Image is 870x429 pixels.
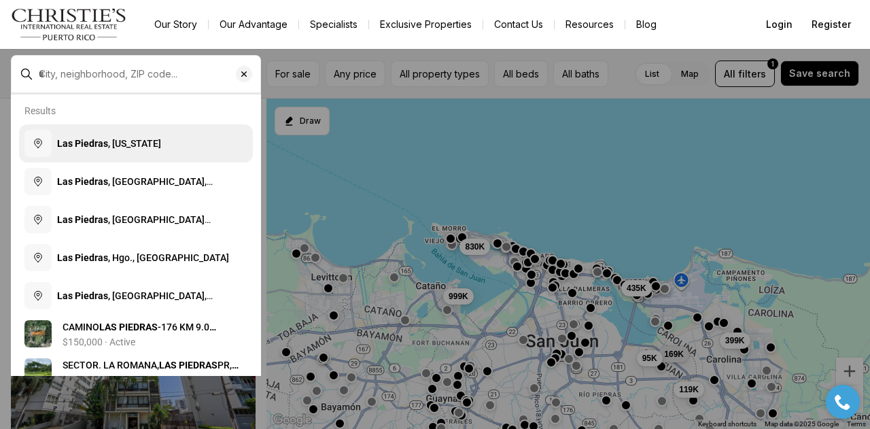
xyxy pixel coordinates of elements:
[143,15,208,34] a: Our Story
[57,176,108,187] b: Las Piedras
[555,15,625,34] a: Resources
[57,290,213,315] span: , [GEOGRAPHIC_DATA], [GEOGRAPHIC_DATA]
[766,19,793,30] span: Login
[812,19,851,30] span: Register
[57,214,108,225] b: Las Piedras
[19,201,253,239] button: Las Piedras, [GEOGRAPHIC_DATA][PERSON_NAME], [GEOGRAPHIC_DATA]
[24,105,56,116] p: Results
[803,11,859,38] button: Register
[209,15,298,34] a: Our Advantage
[19,353,253,391] a: View details: SECTOR. LA ROMANA
[57,214,226,239] span: , [GEOGRAPHIC_DATA][PERSON_NAME], [GEOGRAPHIC_DATA]
[63,322,230,373] span: CAMINO -176 KM 9.0 INTERIOR, [GEOGRAPHIC_DATA], [GEOGRAPHIC_DATA][PERSON_NAME], 00936
[63,375,135,385] p: $130,000 · Active
[236,56,260,92] button: Clear search input
[63,337,135,347] p: $150,000 · Active
[159,360,217,371] b: LAS PIEDRAS
[625,15,667,34] a: Blog
[19,239,253,277] button: Las Piedras, Hgo., [GEOGRAPHIC_DATA]
[57,138,161,149] span: , [US_STATE]
[63,360,239,384] span: SECTOR. LA ROMANA, PR, 00771
[19,124,253,162] button: Las Piedras, [US_STATE]
[57,176,213,201] span: , [GEOGRAPHIC_DATA], [GEOGRAPHIC_DATA]
[57,252,229,263] span: , Hgo., [GEOGRAPHIC_DATA]
[57,138,108,149] b: Las Piedras
[19,277,253,315] button: Las Piedras, [GEOGRAPHIC_DATA], [GEOGRAPHIC_DATA]
[57,290,108,301] b: Las Piedras
[369,15,483,34] a: Exclusive Properties
[758,11,801,38] button: Login
[11,8,127,41] img: logo
[483,15,554,34] button: Contact Us
[57,252,108,263] b: Las Piedras
[99,322,158,332] b: LAS PIEDRAS
[299,15,368,34] a: Specialists
[19,315,253,353] a: View details: CAMINO LAS PIEDRAS -176 KM 9.0 INTERIOR, CUPEY
[19,162,253,201] button: Las Piedras, [GEOGRAPHIC_DATA], [GEOGRAPHIC_DATA]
